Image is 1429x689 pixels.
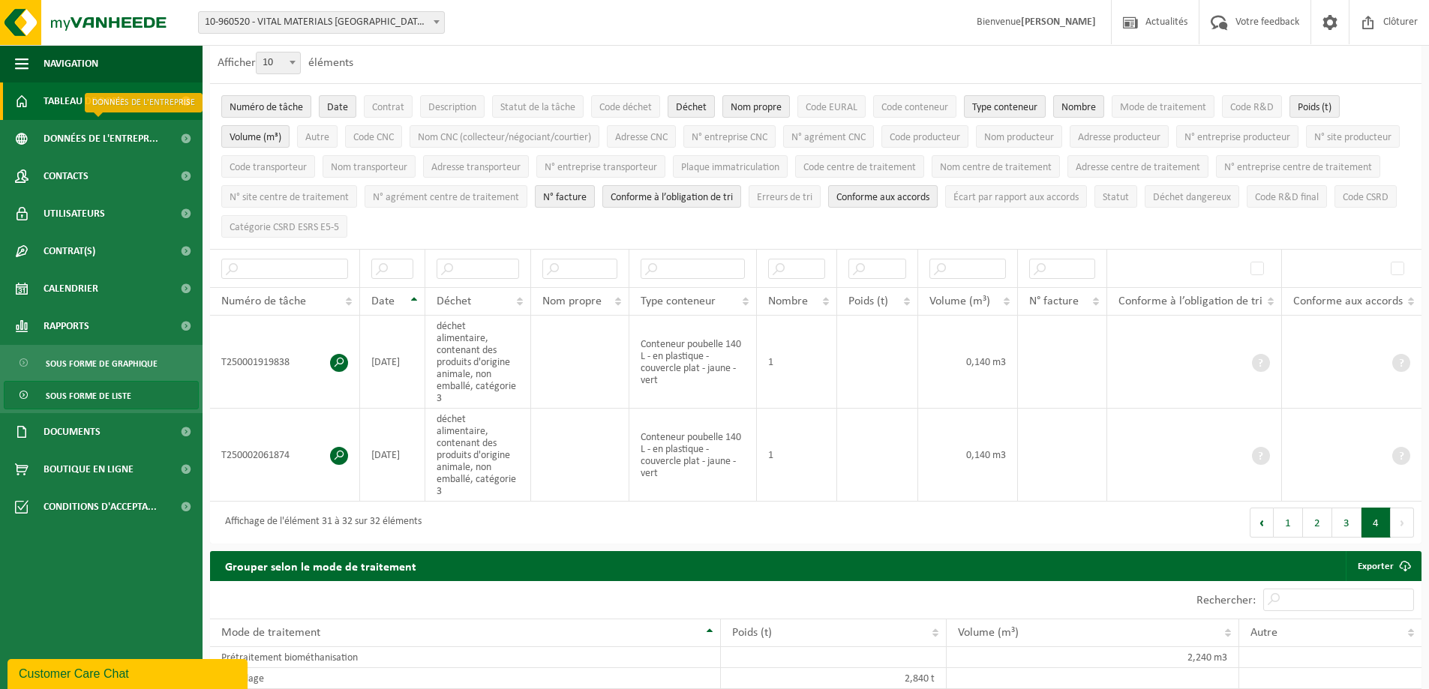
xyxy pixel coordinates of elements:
[44,307,89,345] span: Rapports
[372,102,404,113] span: Contrat
[198,11,445,34] span: 10-960520 - VITAL MATERIALS BELGIUM S.A. - TILLY
[423,155,529,178] button: Adresse transporteurAdresse transporteur: Activate to sort
[210,668,721,689] td: Recyclage
[46,349,158,378] span: Sous forme de graphique
[1021,16,1096,28] strong: [PERSON_NAME]
[1298,102,1331,113] span: Poids (t)
[1247,185,1327,208] button: Code R&D finalCode R&amp;D final: Activate to sort
[543,192,587,203] span: N° facture
[500,102,575,113] span: Statut de la tâche
[44,157,89,195] span: Contacts
[881,102,948,113] span: Code conteneur
[1289,95,1340,118] button: Poids (t)Poids (t): Activate to sort
[221,185,357,208] button: N° site centre de traitementN° site centre de traitement: Activate to sort
[373,192,519,203] span: N° agrément centre de traitement
[1094,185,1137,208] button: StatutStatut: Activate to sort
[210,316,360,409] td: T250001919838
[1067,155,1208,178] button: Adresse centre de traitementAdresse centre de traitement: Activate to sort
[607,125,676,148] button: Adresse CNCAdresse CNC: Activate to sort
[1230,102,1274,113] span: Code R&D
[791,132,866,143] span: N° agrément CNC
[668,95,715,118] button: DéchetDéchet: Activate to sort
[221,95,311,118] button: Numéro de tâcheNuméro de tâche: Activate to sort
[542,295,602,307] span: Nom propre
[806,102,857,113] span: Code EURAL
[1184,132,1290,143] span: N° entreprise producteur
[360,409,425,502] td: [DATE]
[230,132,281,143] span: Volume (m³)
[44,413,101,451] span: Documents
[1112,95,1214,118] button: Mode de traitementMode de traitement: Activate to sort
[1070,125,1169,148] button: Adresse producteurAdresse producteur: Activate to sort
[629,409,756,502] td: Conteneur poubelle 140 L - en plastique - couvercle plat - jaune - vert
[1078,132,1160,143] span: Adresse producteur
[731,102,782,113] span: Nom propre
[629,316,756,409] td: Conteneur poubelle 140 L - en plastique - couvercle plat - jaune - vert
[803,162,916,173] span: Code centre de traitement
[932,155,1060,178] button: Nom centre de traitementNom centre de traitement: Activate to sort
[953,192,1079,203] span: Écart par rapport aux accords
[1361,508,1391,538] button: 4
[795,155,924,178] button: Code centre de traitementCode centre de traitement: Activate to sort
[353,132,394,143] span: Code CNC
[360,316,425,409] td: [DATE]
[692,132,767,143] span: N° entreprise CNC
[44,451,134,488] span: Boutique en ligne
[641,295,716,307] span: Type conteneur
[230,102,303,113] span: Numéro de tâche
[230,162,307,173] span: Code transporteur
[230,192,349,203] span: N° site centre de traitement
[545,162,657,173] span: N° entreprise transporteur
[945,185,1087,208] button: Écart par rapport aux accordsÉcart par rapport aux accords: Activate to sort
[44,270,98,307] span: Calendrier
[425,409,531,502] td: déchet alimentaire, contenant des produits d'origine animale, non emballé, catégorie 3
[345,125,402,148] button: Code CNCCode CNC: Activate to sort
[1334,185,1397,208] button: Code CSRDCode CSRD: Activate to sort
[4,381,199,409] a: Sous forme de liste
[1293,295,1403,307] span: Conforme aux accords
[591,95,660,118] button: Code déchetCode déchet: Activate to sort
[918,409,1018,502] td: 0,140 m3
[1029,295,1079,307] span: N° facture
[425,316,531,409] td: déchet alimentaire, contenant des produits d'origine animale, non emballé, catégorie 3
[230,222,339,233] span: Catégorie CSRD ESRS E5-5
[257,52,300,73] span: 10
[44,232,95,270] span: Contrat(s)
[958,627,1019,639] span: Volume (m³)
[1222,95,1282,118] button: Code R&DCode R&amp;D: Activate to sort
[599,102,652,113] span: Code déchet
[1118,295,1262,307] span: Conforme à l’obligation de tri
[44,45,98,82] span: Navigation
[757,192,812,203] span: Erreurs de tri
[797,95,866,118] button: Code EURALCode EURAL: Activate to sort
[428,102,476,113] span: Description
[44,120,158,157] span: Données de l'entrepr...
[1176,125,1298,148] button: N° entreprise producteurN° entreprise producteur: Activate to sort
[676,102,707,113] span: Déchet
[492,95,584,118] button: Statut de la tâcheStatut de la tâche: Activate to sort
[947,647,1238,668] td: 2,240 m3
[297,125,338,148] button: AutreAutre: Activate to sort
[1145,185,1239,208] button: Déchet dangereux : Activate to sort
[1274,508,1303,538] button: 1
[757,409,838,502] td: 1
[873,95,956,118] button: Code conteneurCode conteneur: Activate to sort
[929,295,990,307] span: Volume (m³)
[1343,192,1388,203] span: Code CSRD
[365,185,527,208] button: N° agrément centre de traitementN° agrément centre de traitement: Activate to sort
[1306,125,1400,148] button: N° site producteurN° site producteur : Activate to sort
[1224,162,1372,173] span: N° entreprise centre de traitement
[256,52,301,74] span: 10
[218,509,422,536] div: Affichage de l'élément 31 à 32 sur 32 éléments
[305,132,329,143] span: Autre
[940,162,1052,173] span: Nom centre de traitement
[1120,102,1206,113] span: Mode de traitement
[976,125,1062,148] button: Nom producteurNom producteur: Activate to sort
[890,132,960,143] span: Code producteur
[221,125,290,148] button: Volume (m³)Volume (m³): Activate to sort
[836,192,929,203] span: Conforme aux accords
[1250,627,1277,639] span: Autre
[732,627,772,639] span: Poids (t)
[221,627,320,639] span: Mode de traitement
